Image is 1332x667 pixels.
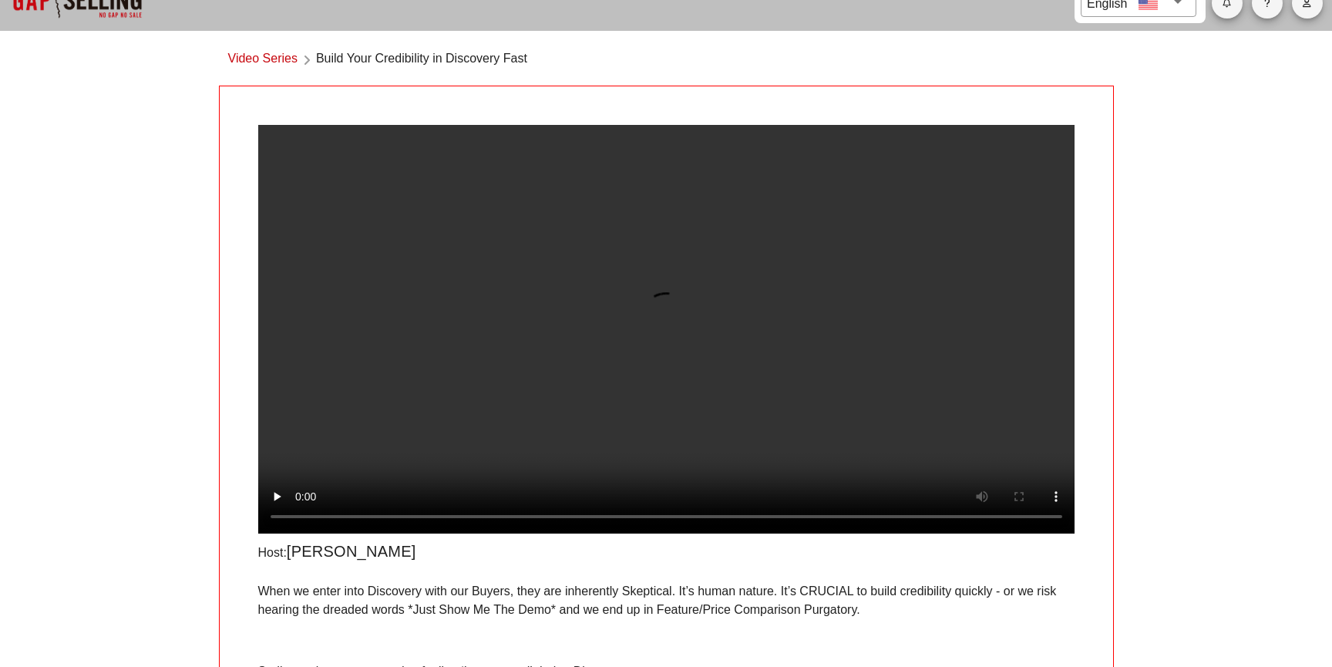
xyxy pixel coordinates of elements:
[287,543,416,560] span: [PERSON_NAME]
[316,49,527,70] span: Build Your Credibility in Discovery Fast
[228,49,298,70] a: Video Series
[258,546,287,559] span: Host:
[258,582,1075,619] p: When we enter into Discovery with our Buyers, they are inherently Skeptical. It’s human nature. I...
